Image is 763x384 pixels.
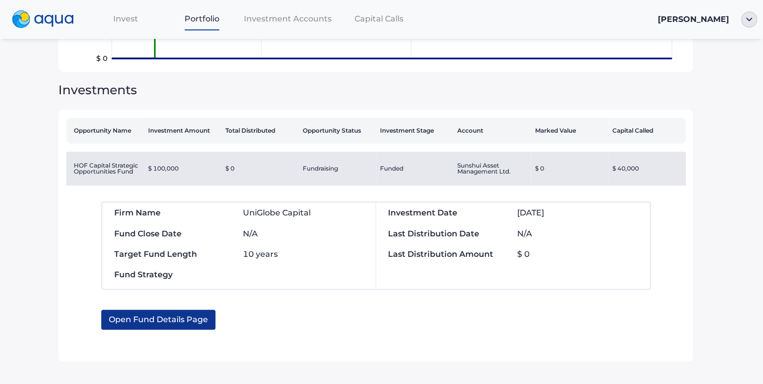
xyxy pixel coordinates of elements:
[517,208,544,217] span: [DATE]
[453,152,531,186] td: Sunshui Asset Management Ltd.
[113,14,138,23] span: Invest
[144,152,221,186] td: $ 100,000
[658,14,729,24] span: [PERSON_NAME]
[221,118,299,144] th: Total Distributed
[114,249,197,259] span: Target Fund Length
[608,152,685,186] td: $ 40,000
[376,118,453,144] th: Investment Stage
[114,270,173,279] span: Fund Strategy
[388,249,493,259] span: Last Distribution Amount
[453,118,531,144] th: Account
[243,249,278,259] span: 10 years
[244,14,332,23] span: Investment Accounts
[299,152,376,186] td: Fundraising
[96,54,108,63] tspan: $ 0
[240,8,336,29] a: Investment Accounts
[144,118,221,144] th: Investment Amount
[299,118,376,144] th: Opportunity Status
[66,118,144,144] th: Opportunity Name
[531,152,608,186] td: $ 0
[531,118,608,144] th: Marked Value
[388,208,457,217] span: Investment Date
[221,152,299,186] td: $ 0
[58,82,137,97] span: Investments
[109,310,208,330] span: Open Fund Details Page
[336,8,422,29] a: Capital Calls
[355,14,403,23] span: Capital Calls
[243,229,258,238] span: N/A
[114,229,182,238] span: Fund Close Date
[185,14,219,23] span: Portfolio
[376,152,453,186] td: Funded
[388,229,479,238] span: Last Distribution Date
[517,229,532,238] span: N/A
[164,8,240,29] a: Portfolio
[243,208,311,217] span: UniGlobe Capital
[88,8,164,29] a: Invest
[12,10,74,28] img: logo
[114,208,161,217] span: Firm Name
[608,118,685,144] th: Capital Called
[66,152,144,186] td: HOF Capital Strategic Opportunities Fund
[517,249,530,259] span: $ 0
[6,8,88,31] a: logo
[741,11,757,27] img: ellipse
